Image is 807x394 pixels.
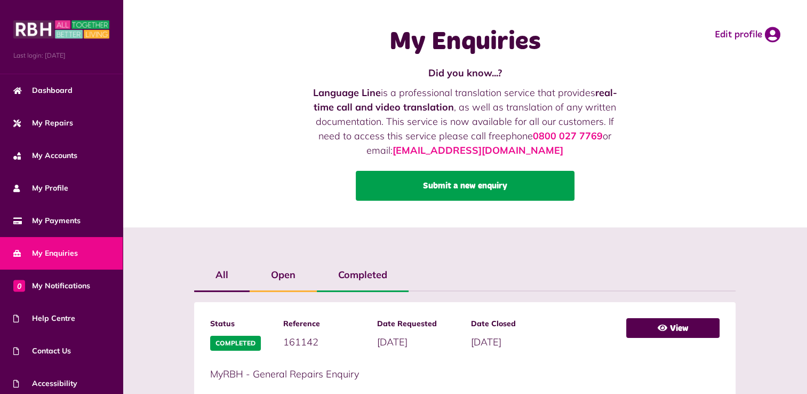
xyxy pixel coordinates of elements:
[250,259,317,290] label: Open
[210,318,273,329] span: Status
[13,117,73,129] span: My Repairs
[314,86,617,113] strong: real-time call and video translation
[715,27,780,43] a: Edit profile
[13,183,68,194] span: My Profile
[13,280,25,291] span: 0
[210,336,261,351] span: Completed
[313,86,381,99] strong: Language Line
[377,318,460,329] span: Date Requested
[393,144,563,156] a: [EMAIL_ADDRESS][DOMAIN_NAME]
[305,85,626,157] p: is a professional translation service that provides , as well as translation of any written docum...
[471,336,501,348] span: [DATE]
[428,67,502,79] strong: Did you know...?
[194,259,250,290] label: All
[210,367,616,381] p: MyRBH - General Repairs Enquiry
[626,318,720,338] a: View
[356,171,574,201] a: Submit a new enquiry
[317,259,409,290] label: Completed
[13,85,73,96] span: Dashboard
[13,280,90,291] span: My Notifications
[13,345,71,357] span: Contact Us
[283,336,318,348] span: 161142
[471,318,554,329] span: Date Closed
[533,130,603,142] a: 0800 027 7769
[305,27,626,58] h1: My Enquiries
[13,51,109,60] span: Last login: [DATE]
[13,248,78,259] span: My Enquiries
[13,19,109,40] img: MyRBH
[13,215,81,226] span: My Payments
[13,378,77,389] span: Accessibility
[13,313,75,324] span: Help Centre
[283,318,366,329] span: Reference
[13,150,77,161] span: My Accounts
[377,336,408,348] span: [DATE]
